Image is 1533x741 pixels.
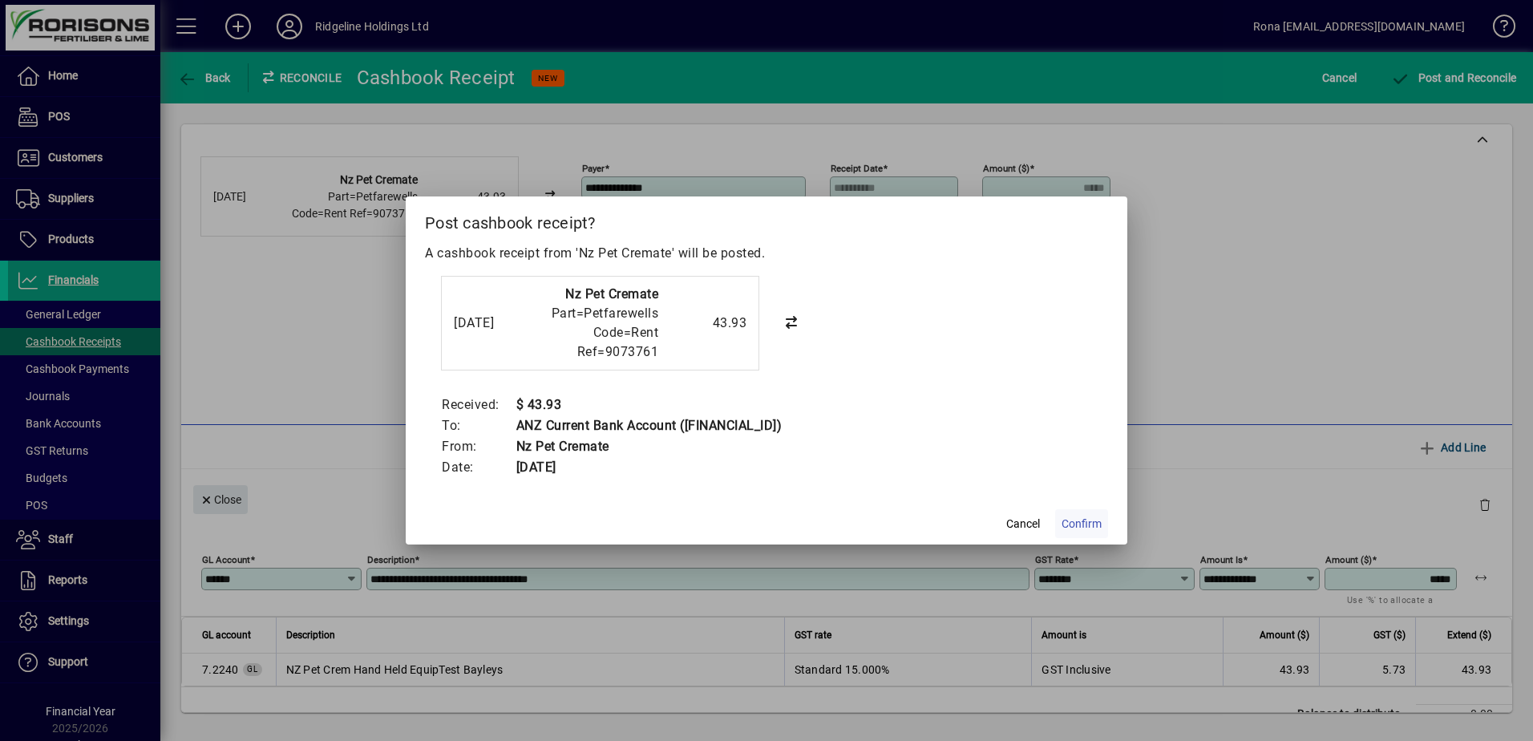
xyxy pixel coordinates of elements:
div: [DATE] [454,314,518,333]
button: Cancel [997,509,1049,538]
td: [DATE] [516,457,783,478]
span: Confirm [1062,516,1102,532]
span: Part=Petfarewells Code=Rent Ref=9073761 [552,306,659,359]
p: A cashbook receipt from 'Nz Pet Cremate' will be posted. [425,244,1108,263]
td: ANZ Current Bank Account ([FINANCIAL_ID]) [516,415,783,436]
strong: Nz Pet Cremate [565,286,658,302]
div: 43.93 [666,314,746,333]
td: $ 43.93 [516,395,783,415]
h2: Post cashbook receipt? [406,196,1127,243]
button: Confirm [1055,509,1108,538]
td: From: [441,436,516,457]
span: Cancel [1006,516,1040,532]
td: Date: [441,457,516,478]
td: Nz Pet Cremate [516,436,783,457]
td: Received: [441,395,516,415]
td: To: [441,415,516,436]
